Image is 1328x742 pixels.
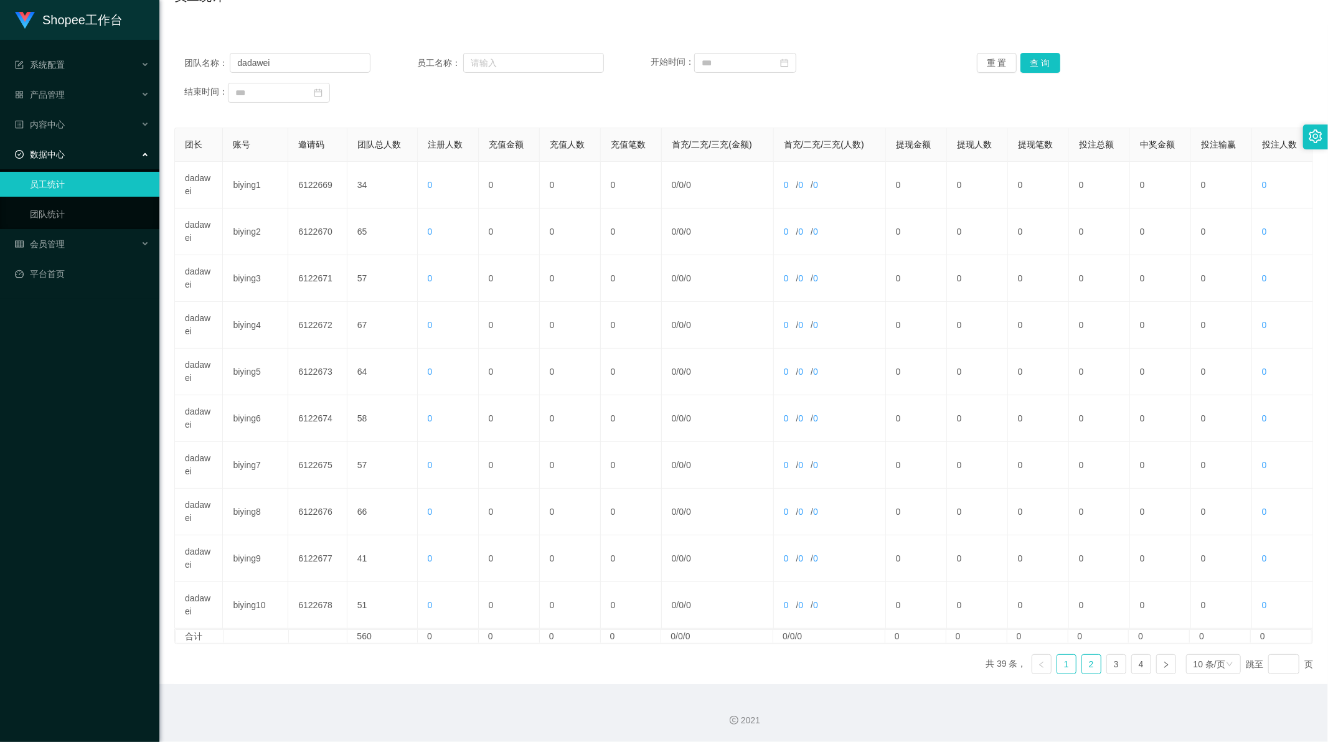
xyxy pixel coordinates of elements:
span: 产品管理 [15,90,65,100]
td: biying8 [223,489,288,535]
td: 0 [540,255,601,302]
td: dadawei [175,535,223,582]
td: 0 [1130,209,1191,255]
td: 0 [479,255,540,302]
td: 0 [1130,395,1191,442]
span: 0 [813,273,818,283]
td: 0 [886,395,947,442]
span: 0 [813,320,818,330]
td: 0 [479,209,540,255]
td: 0 [1129,630,1190,643]
td: biying10 [223,582,288,629]
span: 0 [686,367,691,377]
td: 0/0/0 [773,630,885,643]
td: 0 [1191,582,1252,629]
td: 51 [347,582,418,629]
td: 6122675 [288,442,347,489]
td: 6122674 [288,395,347,442]
span: 0 [784,507,789,517]
span: 0 [813,180,818,190]
span: 0 [798,460,803,470]
td: 0 [601,349,662,395]
span: 提现笔数 [1018,139,1053,149]
td: 0 [1191,209,1252,255]
i: 图标: check-circle-o [15,150,24,159]
td: 0 [540,535,601,582]
i: 图标: table [15,240,24,248]
td: / / [662,442,774,489]
td: biying2 [223,209,288,255]
td: dadawei [175,489,223,535]
td: 0 [1130,349,1191,395]
td: 0 [947,582,1008,629]
span: 0 [672,180,677,190]
td: 0 [886,442,947,489]
span: 账号 [233,139,250,149]
span: 0 [784,320,789,330]
td: 0 [1191,535,1252,582]
li: 下一页 [1156,654,1176,674]
span: 0 [679,367,684,377]
td: / / [662,349,774,395]
span: 0 [1262,227,1267,237]
td: 6122671 [288,255,347,302]
a: 2 [1082,655,1101,674]
span: 0 [679,320,684,330]
td: / / [774,349,886,395]
span: 0 [679,273,684,283]
td: 0 [1069,395,1130,442]
td: 0 [886,535,947,582]
span: 0 [428,320,433,330]
span: 0 [784,273,789,283]
td: 0 [540,489,601,535]
span: 0 [686,273,691,283]
span: 0 [784,367,789,377]
i: 图标: setting [1309,129,1322,143]
td: 0 [1191,255,1252,302]
span: 0 [784,460,789,470]
td: 34 [347,162,418,209]
td: 0 [886,349,947,395]
td: 0 [479,162,540,209]
span: 0 [679,180,684,190]
td: 0 [1069,302,1130,349]
td: 0 [540,209,601,255]
td: 0 [601,209,662,255]
div: 10 条/页 [1194,655,1225,674]
td: / / [774,162,886,209]
td: 0 [947,349,1008,395]
td: / / [662,535,774,582]
td: 0 [418,630,479,643]
span: 首充/二充/三充(金额) [672,139,752,149]
td: / / [662,582,774,629]
span: 0 [686,320,691,330]
span: 0 [1262,180,1267,190]
span: 0 [784,413,789,423]
span: 0 [1262,460,1267,470]
span: 0 [672,600,677,610]
td: 0 [479,630,540,643]
td: 66 [347,489,418,535]
td: / / [774,535,886,582]
span: 邀请码 [298,139,324,149]
td: 0 [1069,489,1130,535]
td: 0 [1069,162,1130,209]
td: 0 [1130,302,1191,349]
span: 0 [798,180,803,190]
td: 0 [1069,255,1130,302]
td: 6122672 [288,302,347,349]
span: 0 [686,227,691,237]
td: 0 [886,162,947,209]
td: 0 [601,255,662,302]
td: 0 [601,489,662,535]
td: 0 [946,630,1007,643]
td: dadawei [175,302,223,349]
span: 0 [428,600,433,610]
td: 0 [540,302,601,349]
span: 提现人数 [957,139,992,149]
td: 560 [347,630,418,643]
span: 0 [813,460,818,470]
td: 0 [540,349,601,395]
td: 0 [1008,209,1069,255]
td: 0 [1007,630,1068,643]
